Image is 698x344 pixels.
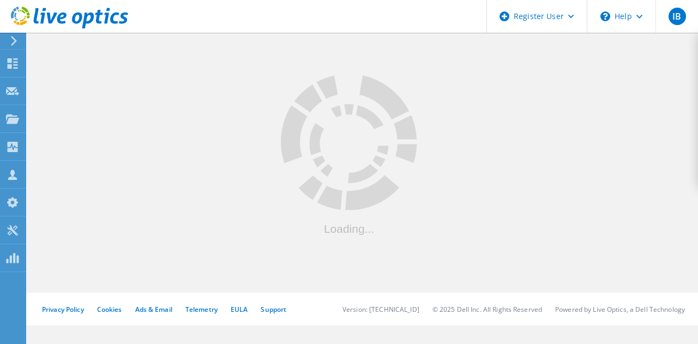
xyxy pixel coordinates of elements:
svg: \n [600,11,610,21]
a: Live Optics Dashboard [11,23,128,31]
span: IB [672,12,681,21]
li: Version: [TECHNICAL_ID] [342,305,419,314]
a: EULA [231,305,248,314]
div: Loading... [281,222,417,234]
li: © 2025 Dell Inc. All Rights Reserved [432,305,542,314]
li: Powered by Live Optics, a Dell Technology [555,305,685,314]
a: Support [261,305,286,314]
a: Telemetry [185,305,218,314]
a: Cookies [97,305,122,314]
a: Privacy Policy [42,305,84,314]
a: Ads & Email [135,305,172,314]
